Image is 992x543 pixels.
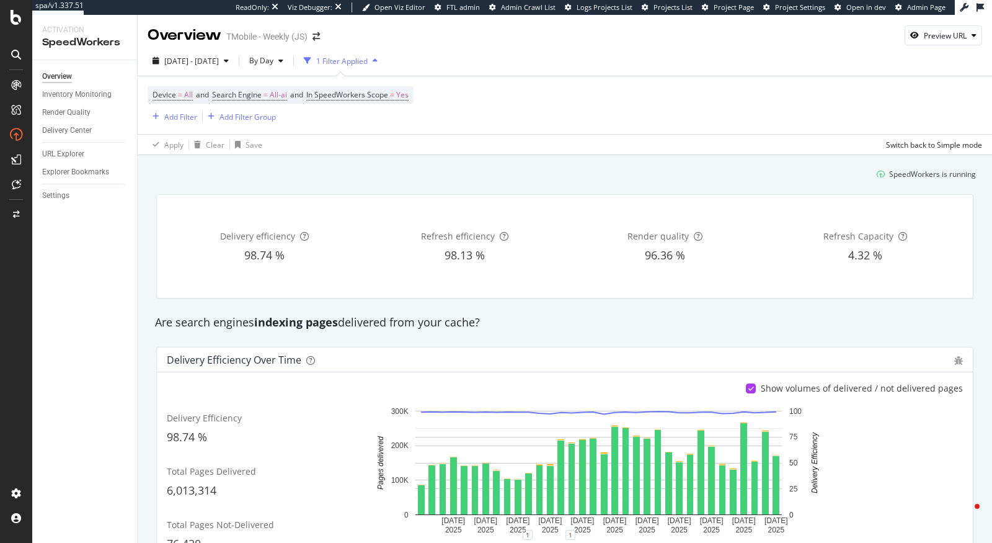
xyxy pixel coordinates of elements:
[789,459,798,467] text: 50
[474,516,497,525] text: [DATE]
[42,106,128,119] a: Render Quality
[506,516,529,525] text: [DATE]
[653,2,693,12] span: Projects List
[489,2,556,12] a: Admin Crawl List
[396,86,409,104] span: Yes
[244,248,285,263] span: 98.74 %
[404,511,409,519] text: 0
[167,429,207,444] span: 98.74 %
[203,109,276,124] button: Add Filter Group
[735,526,752,534] text: 2025
[206,140,224,150] div: Clear
[565,2,632,12] a: Logs Projects List
[642,2,693,12] a: Projects List
[184,86,193,104] span: All
[299,51,383,71] button: 1 Filter Applied
[950,501,980,531] iframe: Intercom live chat
[42,189,69,202] div: Settings
[789,407,802,416] text: 100
[445,248,485,263] span: 98.13 %
[244,51,288,71] button: By Day
[164,140,184,150] div: Apply
[835,2,886,12] a: Open in dev
[441,516,465,525] text: [DATE]
[42,88,128,101] a: Inventory Monitoring
[732,516,756,525] text: [DATE]
[907,2,945,12] span: Admin Page
[571,516,595,525] text: [DATE]
[700,516,724,525] text: [DATE]
[510,526,526,534] text: 2025
[42,35,127,50] div: SpeedWorkers
[164,112,197,122] div: Add Filter
[627,230,689,242] span: Render quality
[42,166,128,179] a: Explorer Bookmarks
[390,89,394,100] span: =
[189,135,224,155] button: Clear
[881,135,982,155] button: Switch back to Simple mode
[501,2,556,12] span: Admin Crawl List
[219,112,276,122] div: Add Filter Group
[703,526,720,534] text: 2025
[42,166,109,179] div: Explorer Bookmarks
[148,51,234,71] button: [DATE] - [DATE]
[889,169,976,179] div: SpeedWorkers is running
[823,230,893,242] span: Refresh Capacity
[306,89,388,100] span: In SpeedWorkers Scope
[220,230,295,242] span: Delivery efficiency
[370,405,828,535] svg: A chart.
[764,516,788,525] text: [DATE]
[714,2,754,12] span: Project Page
[539,516,562,525] text: [DATE]
[167,412,242,424] span: Delivery Efficiency
[789,485,798,493] text: 25
[196,89,209,100] span: and
[212,89,262,100] span: Search Engine
[905,25,982,45] button: Preview URL
[421,230,495,242] span: Refresh efficiency
[148,135,184,155] button: Apply
[671,526,688,534] text: 2025
[768,526,784,534] text: 2025
[954,356,963,365] div: bug
[668,516,691,525] text: [DATE]
[316,56,368,66] div: 1 Filter Applied
[226,30,308,43] div: TMobile - Weekly (JS)
[42,70,128,83] a: Overview
[167,519,274,531] span: Total Pages Not-Delivered
[290,89,303,100] span: and
[435,2,480,12] a: FTL admin
[639,526,655,534] text: 2025
[244,55,273,66] span: By Day
[167,354,301,366] div: Delivery Efficiency over time
[42,25,127,35] div: Activation
[178,89,182,100] span: =
[846,2,886,12] span: Open in dev
[42,124,128,137] a: Delivery Center
[263,89,268,100] span: =
[606,526,623,534] text: 2025
[236,2,269,12] div: ReadOnly:
[477,526,494,534] text: 2025
[391,441,409,450] text: 200K
[376,436,385,490] text: Pages delivered
[848,248,882,263] span: 4.32 %
[254,315,338,330] strong: indexing pages
[42,148,84,161] div: URL Explorer
[42,88,112,101] div: Inventory Monitoring
[886,140,982,150] div: Switch back to Simple mode
[895,2,945,12] a: Admin Page
[702,2,754,12] a: Project Page
[149,315,981,331] div: Are search engines delivered from your cache?
[42,189,128,202] a: Settings
[312,32,320,41] div: arrow-right-arrow-left
[42,70,72,83] div: Overview
[167,483,216,498] span: 6,013,314
[577,2,632,12] span: Logs Projects List
[810,432,819,493] text: Delivery Efficiency
[270,86,287,104] span: All-ai
[230,135,262,155] button: Save
[246,140,262,150] div: Save
[148,109,197,124] button: Add Filter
